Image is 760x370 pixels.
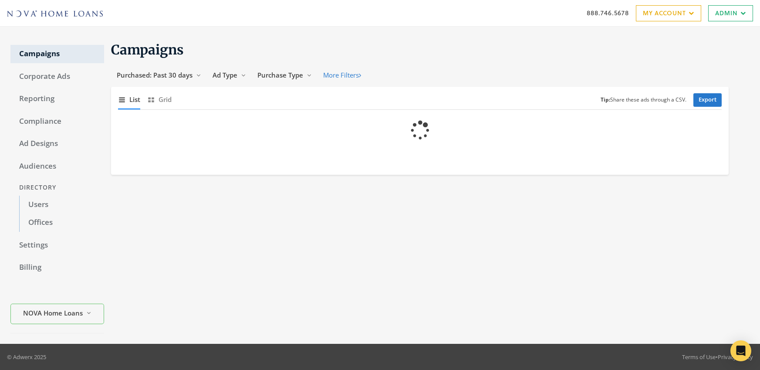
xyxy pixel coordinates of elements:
a: Users [19,196,104,214]
button: Grid [147,90,172,109]
span: Purchase Type [257,71,303,79]
span: NOVA Home Loans [23,308,83,318]
p: © Adwerx 2025 [7,353,46,361]
button: Ad Type [207,67,252,83]
a: Privacy Policy [718,353,753,361]
a: Terms of Use [682,353,716,361]
a: Admin [708,5,753,21]
a: Compliance [10,112,104,131]
span: Campaigns [111,41,184,58]
a: Offices [19,214,104,232]
button: Purchase Type [252,67,318,83]
button: Purchased: Past 30 days [111,67,207,83]
a: Export [693,93,722,107]
a: Ad Designs [10,135,104,153]
div: Open Intercom Messenger [730,340,751,361]
a: My Account [636,5,701,21]
div: • [682,353,753,361]
span: Purchased: Past 30 days [117,71,193,79]
img: Adwerx [7,10,103,17]
span: Ad Type [213,71,237,79]
button: More Filters [318,67,367,83]
a: 888.746.5678 [587,8,629,17]
small: Share these ads through a CSV. [601,96,686,104]
a: Reporting [10,90,104,108]
a: Billing [10,258,104,277]
b: Tip: [601,96,610,103]
a: Settings [10,236,104,255]
a: Campaigns [10,45,104,63]
a: Audiences [10,157,104,176]
button: List [118,90,140,109]
span: Grid [159,95,172,105]
button: NOVA Home Loans [10,304,104,324]
div: Directory [10,180,104,196]
span: List [129,95,140,105]
a: Corporate Ads [10,68,104,86]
